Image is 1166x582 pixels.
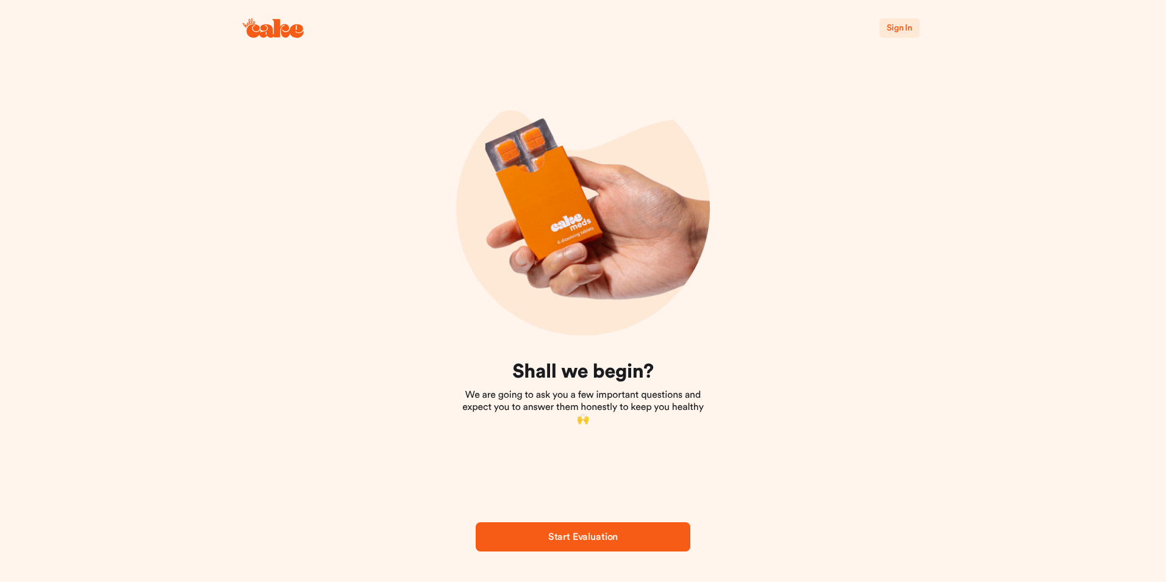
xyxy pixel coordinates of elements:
div: We are going to ask you a few important questions and expect you to answer them honestly to keep ... [459,360,707,426]
span: Start Evaluation [548,532,618,542]
button: Sign In [879,18,920,38]
img: onboarding-img03.png [456,82,710,336]
span: Sign In [887,24,912,32]
h1: Shall we begin? [459,360,707,384]
button: Start Evaluation [476,522,690,551]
